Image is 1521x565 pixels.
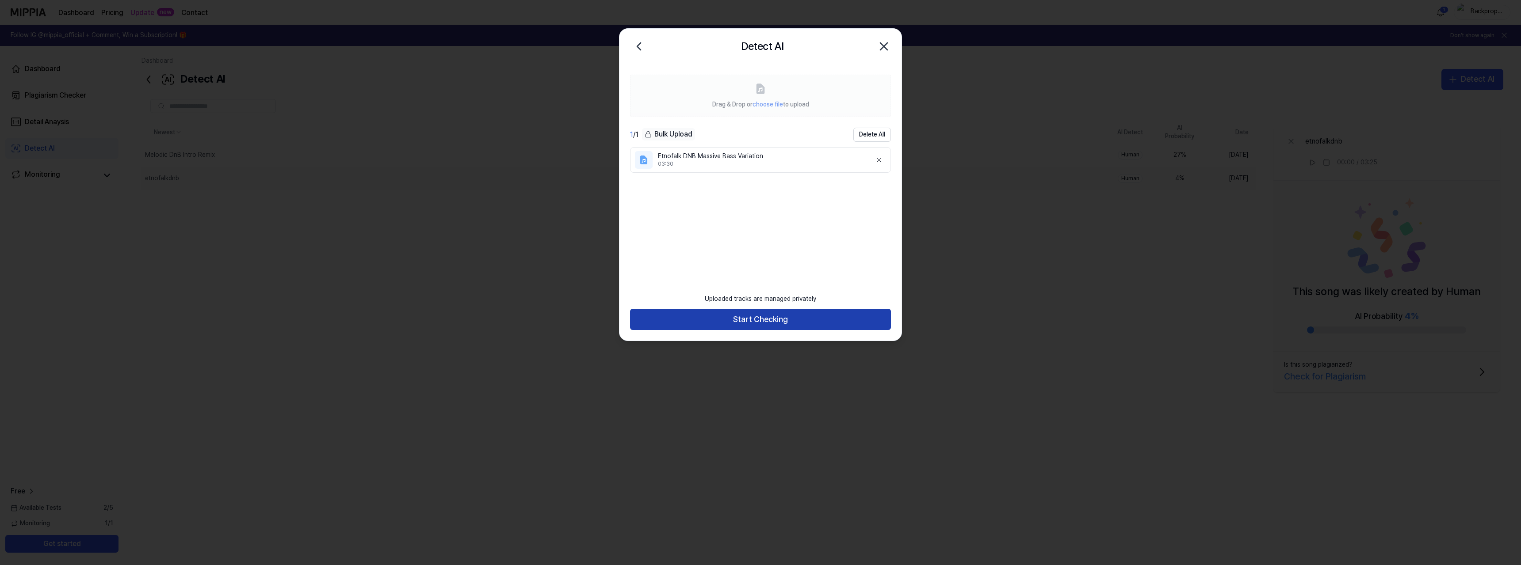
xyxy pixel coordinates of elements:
[853,128,891,142] button: Delete All
[753,101,783,108] span: choose file
[630,309,891,330] button: Start Checking
[642,128,695,141] button: Bulk Upload
[658,152,865,161] div: Etnofalk DNB Massive Bass Variation
[699,289,822,309] div: Uploaded tracks are managed privately
[630,130,633,139] span: 1
[630,129,638,140] div: / 1
[741,38,784,55] h2: Detect AI
[712,101,809,108] span: Drag & Drop or to upload
[658,160,865,168] div: 03:30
